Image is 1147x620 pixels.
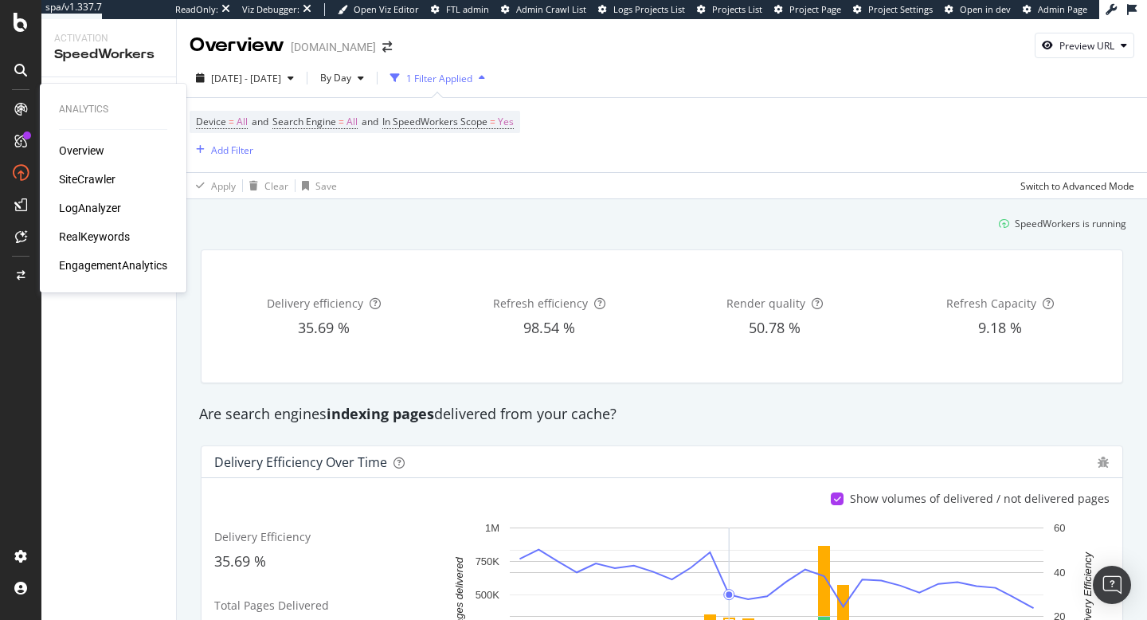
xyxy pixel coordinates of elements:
[1014,173,1134,198] button: Switch to Advanced Mode
[789,3,841,15] span: Project Page
[1059,39,1114,53] div: Preview URL
[267,296,363,311] span: Delivery efficiency
[362,115,378,128] span: and
[1020,179,1134,193] div: Switch to Advanced Mode
[490,115,495,128] span: =
[190,140,253,159] button: Add Filter
[264,179,288,193] div: Clear
[214,529,311,544] span: Delivery Efficiency
[175,3,218,16] div: ReadOnly:
[242,3,299,16] div: Viz Debugger:
[978,318,1022,337] span: 9.18 %
[59,171,115,187] a: SiteCrawler
[339,115,344,128] span: =
[868,3,933,15] span: Project Settings
[211,72,281,85] span: [DATE] - [DATE]
[191,404,1133,425] div: Are search engines delivered from your cache?
[523,318,575,337] span: 98.54 %
[314,71,351,84] span: By Day
[298,318,350,337] span: 35.69 %
[406,72,472,85] div: 1 Filter Applied
[59,103,167,116] div: Analytics
[196,115,226,128] span: Device
[382,115,487,128] span: In SpeedWorkers Scope
[59,143,104,159] a: Overview
[598,3,685,16] a: Logs Projects List
[190,65,300,91] button: [DATE] - [DATE]
[774,3,841,16] a: Project Page
[501,3,586,16] a: Admin Crawl List
[54,45,163,64] div: SpeedWorkers
[314,65,370,91] button: By Day
[59,229,130,245] a: RealKeywords
[346,111,358,133] span: All
[229,115,234,128] span: =
[382,41,392,53] div: arrow-right-arrow-left
[190,173,236,198] button: Apply
[237,111,248,133] span: All
[272,115,336,128] span: Search Engine
[54,32,163,45] div: Activation
[59,200,121,216] a: LogAnalyzer
[1015,217,1126,230] div: SpeedWorkers is running
[446,3,489,15] span: FTL admin
[850,491,1110,507] div: Show volumes of delivered / not delivered pages
[354,3,419,15] span: Open Viz Editor
[960,3,1011,15] span: Open in dev
[945,3,1011,16] a: Open in dev
[749,318,801,337] span: 50.78 %
[214,551,266,571] span: 35.69 %
[485,522,499,534] text: 1M
[384,65,491,91] button: 1 Filter Applied
[1054,522,1065,534] text: 60
[190,32,284,59] div: Overview
[252,115,268,128] span: and
[1023,3,1087,16] a: Admin Page
[296,173,337,198] button: Save
[476,589,500,601] text: 500K
[431,3,489,16] a: FTL admin
[946,296,1036,311] span: Refresh Capacity
[516,3,586,15] span: Admin Crawl List
[59,257,167,273] a: EngagementAnalytics
[493,296,588,311] span: Refresh efficiency
[712,3,762,15] span: Projects List
[338,3,419,16] a: Open Viz Editor
[315,179,337,193] div: Save
[211,143,253,157] div: Add Filter
[498,111,514,133] span: Yes
[1093,566,1131,604] div: Open Intercom Messenger
[291,39,376,55] div: [DOMAIN_NAME]
[1097,457,1110,468] div: bug
[476,555,500,567] text: 750K
[211,179,236,193] div: Apply
[327,404,434,423] strong: indexing pages
[243,173,288,198] button: Clear
[1038,3,1087,15] span: Admin Page
[726,296,805,311] span: Render quality
[214,598,329,613] span: Total Pages Delivered
[1035,33,1134,58] button: Preview URL
[697,3,762,16] a: Projects List
[214,454,387,470] div: Delivery Efficiency over time
[1054,567,1065,579] text: 40
[613,3,685,15] span: Logs Projects List
[853,3,933,16] a: Project Settings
